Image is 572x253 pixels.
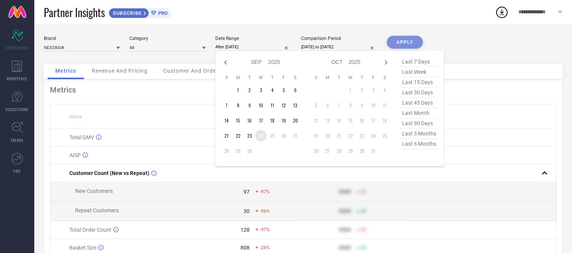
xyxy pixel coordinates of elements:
span: 50 [361,189,366,194]
td: Thu Oct 16 2025 [356,115,368,126]
th: Tuesday [244,75,255,81]
span: -97% [260,227,270,232]
span: -97% [260,189,270,194]
div: 9999 [339,189,351,195]
td: Sun Oct 05 2025 [311,100,322,111]
span: Customer Count (New vs Repeat) [69,170,149,176]
td: Thu Sep 11 2025 [267,100,278,111]
span: Name [69,114,82,119]
span: last week [400,67,438,77]
td: Fri Oct 31 2025 [368,145,379,157]
span: SUGGESTIONS [6,107,29,112]
div: Previous month [221,58,230,67]
td: Sun Sep 21 2025 [221,130,232,142]
td: Tue Sep 16 2025 [244,115,255,126]
td: Sun Sep 07 2025 [221,100,232,111]
span: -96% [260,208,270,214]
span: Total GMV [69,134,94,140]
td: Mon Oct 27 2025 [322,145,333,157]
input: Select date range [215,43,292,51]
td: Thu Oct 02 2025 [356,84,368,96]
td: Mon Sep 08 2025 [232,100,244,111]
td: Tue Oct 21 2025 [333,130,345,142]
th: Tuesday [333,75,345,81]
td: Tue Sep 02 2025 [244,84,255,96]
td: Sat Oct 18 2025 [379,115,391,126]
span: Revenue And Pricing [92,68,147,74]
th: Sunday [311,75,322,81]
td: Wed Sep 24 2025 [255,130,267,142]
div: 808 [240,245,250,251]
td: Sat Sep 20 2025 [290,115,301,126]
div: 97 [244,189,250,195]
div: 9999 [339,227,351,233]
span: Metrics [55,68,76,74]
span: last 90 days [400,118,438,129]
span: Repeat Customers [75,207,119,213]
span: SCORECARDS [6,45,29,51]
td: Tue Oct 28 2025 [333,145,345,157]
td: Sat Oct 04 2025 [379,84,391,96]
td: Thu Oct 23 2025 [356,130,368,142]
td: Fri Oct 10 2025 [368,100,379,111]
td: Thu Oct 09 2025 [356,100,368,111]
div: 9999 [339,208,351,214]
td: Tue Oct 14 2025 [333,115,345,126]
td: Wed Oct 08 2025 [345,100,356,111]
th: Saturday [290,75,301,81]
span: last 15 days [400,77,438,88]
span: SUBSCRIBE [109,10,144,16]
th: Monday [232,75,244,81]
th: Saturday [379,75,391,81]
td: Wed Oct 22 2025 [345,130,356,142]
span: -26% [260,245,270,250]
td: Tue Oct 07 2025 [333,100,345,111]
div: Date Range [215,36,292,41]
td: Sun Oct 26 2025 [311,145,322,157]
th: Wednesday [255,75,267,81]
span: 50 [361,227,366,232]
td: Wed Sep 10 2025 [255,100,267,111]
td: Fri Sep 26 2025 [278,130,290,142]
th: Thursday [356,75,368,81]
th: Wednesday [345,75,356,81]
span: last 7 days [400,57,438,67]
td: Tue Sep 09 2025 [244,100,255,111]
div: Next month [381,58,391,67]
span: last 6 months [400,139,438,149]
td: Wed Oct 15 2025 [345,115,356,126]
span: Partner Insights [44,5,105,20]
td: Mon Sep 29 2025 [232,145,244,157]
td: Mon Oct 06 2025 [322,100,333,111]
td: Sun Oct 12 2025 [311,115,322,126]
td: Sun Sep 14 2025 [221,115,232,126]
span: Basket Size [69,245,96,251]
span: TRENDS [11,137,24,143]
div: Metrics [50,85,556,94]
div: 9999 [339,245,351,251]
span: Total Order Count [69,227,111,233]
td: Sat Sep 06 2025 [290,84,301,96]
th: Friday [368,75,379,81]
td: Sun Oct 19 2025 [311,130,322,142]
div: Comparison Period [301,36,377,41]
td: Thu Sep 04 2025 [267,84,278,96]
span: last 3 months [400,129,438,139]
span: AISP [69,152,81,158]
td: Mon Oct 20 2025 [322,130,333,142]
span: last month [400,108,438,118]
td: Wed Oct 01 2025 [345,84,356,96]
td: Fri Oct 17 2025 [368,115,379,126]
span: Customer And Orders [163,68,221,74]
td: Mon Sep 22 2025 [232,130,244,142]
div: Brand [44,36,120,41]
input: Select comparison period [301,43,377,51]
td: Sat Sep 13 2025 [290,100,301,111]
th: Thursday [267,75,278,81]
span: New Customers [75,188,113,194]
div: Category [130,36,206,41]
span: PRO [156,10,168,16]
td: Thu Oct 30 2025 [356,145,368,157]
td: Thu Sep 25 2025 [267,130,278,142]
td: Sat Oct 11 2025 [379,100,391,111]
